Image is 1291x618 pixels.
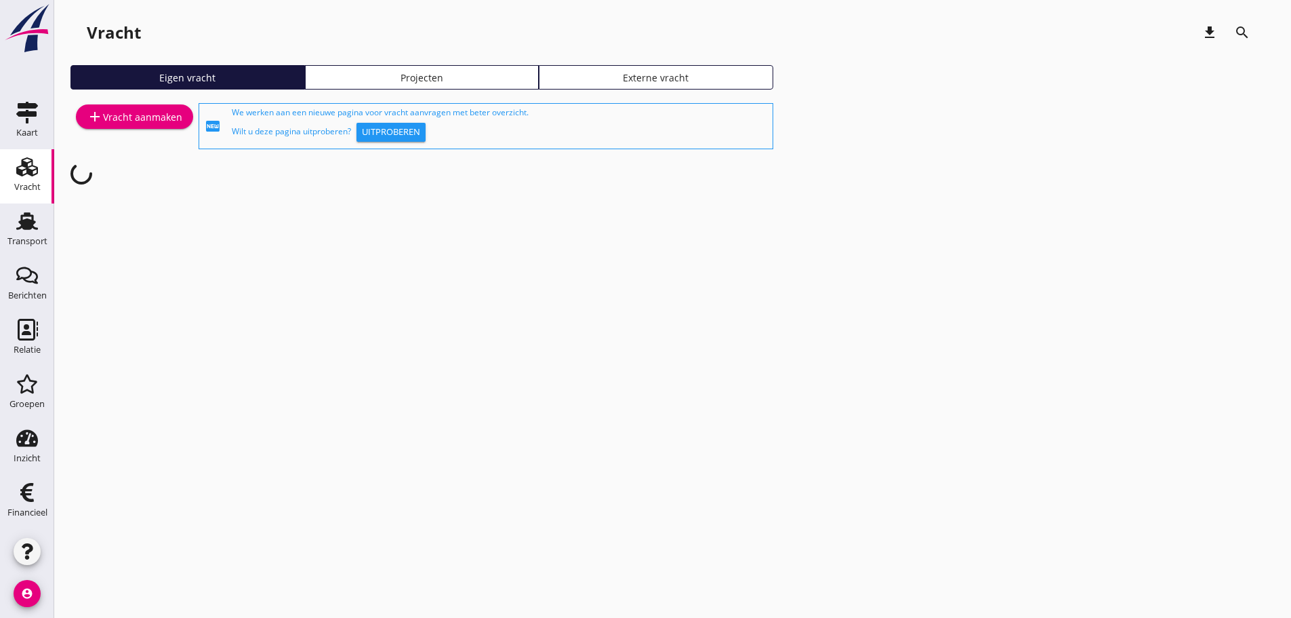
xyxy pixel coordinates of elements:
[76,104,193,129] a: Vracht aanmaken
[9,400,45,408] div: Groepen
[7,237,47,246] div: Transport
[87,109,103,125] i: add
[305,65,539,90] a: Projecten
[362,125,420,139] div: Uitproberen
[70,65,305,90] a: Eigen vracht
[539,65,773,90] a: Externe vracht
[87,109,182,125] div: Vracht aanmaken
[7,508,47,517] div: Financieel
[232,107,767,146] div: We werken aan een nieuwe pagina voor vracht aanvragen met beter overzicht. Wilt u deze pagina uit...
[77,71,299,85] div: Eigen vracht
[311,71,533,85] div: Projecten
[1234,24,1250,41] i: search
[1202,24,1218,41] i: download
[205,118,221,134] i: fiber_new
[14,580,41,607] i: account_circle
[356,123,426,142] button: Uitproberen
[14,454,41,463] div: Inzicht
[14,345,41,354] div: Relatie
[87,22,141,43] div: Vracht
[16,128,38,137] div: Kaart
[8,291,47,300] div: Berichten
[3,3,52,54] img: logo-small.a267ee39.svg
[14,182,41,191] div: Vracht
[545,71,767,85] div: Externe vracht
